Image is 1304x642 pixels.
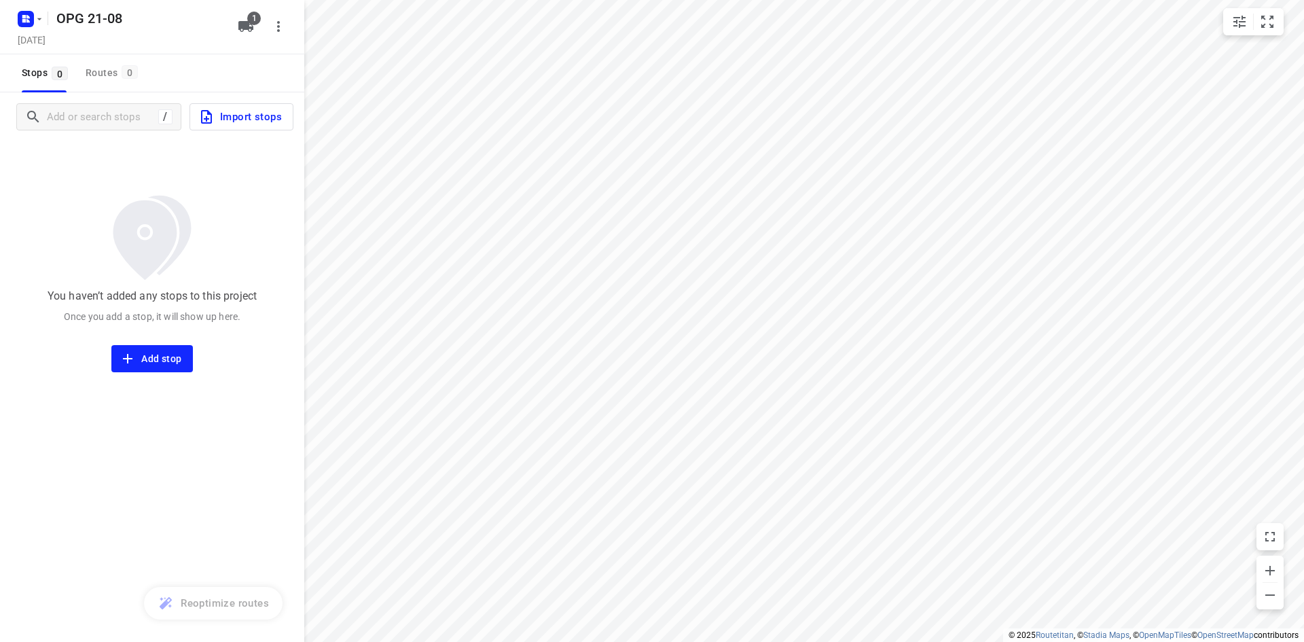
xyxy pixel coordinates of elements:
[122,65,138,79] span: 0
[64,310,240,323] p: Once you add a stop, it will show up here.
[22,65,72,82] span: Stops
[247,12,261,25] span: 1
[144,587,283,620] button: Reoptimize routes
[111,345,192,372] button: Add stop
[158,109,173,124] div: /
[1139,630,1191,640] a: OpenMapTiles
[48,288,257,304] p: You haven’t added any stops to this project
[51,7,227,29] h5: Rename
[1036,630,1074,640] a: Routetitan
[189,103,293,130] button: Import stops
[181,103,293,130] a: Import stops
[12,32,51,48] h5: Project date
[52,67,68,80] span: 0
[1197,630,1254,640] a: OpenStreetMap
[86,65,142,82] div: Routes
[1226,8,1253,35] button: Map settings
[1083,630,1129,640] a: Stadia Maps
[1009,630,1299,640] li: © 2025 , © , © © contributors
[198,108,282,126] span: Import stops
[122,351,181,368] span: Add stop
[265,13,292,40] button: More
[232,13,259,40] button: 1
[47,107,158,128] input: Add or search stops
[1223,8,1284,35] div: small contained button group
